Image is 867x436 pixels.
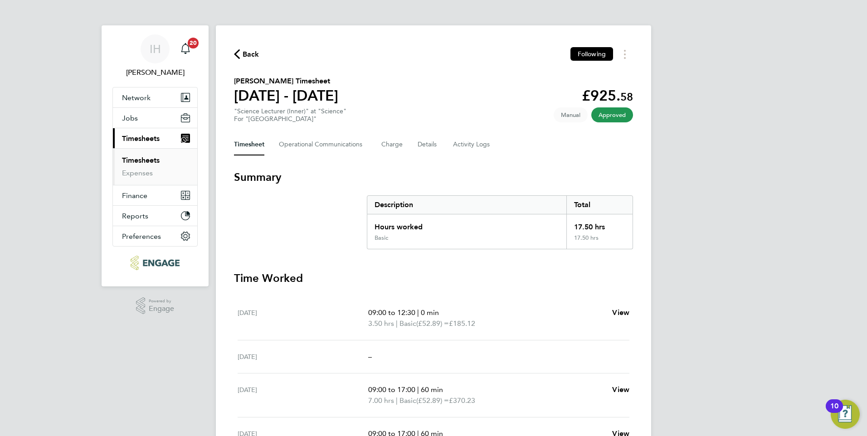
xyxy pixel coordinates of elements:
[122,212,148,220] span: Reports
[149,305,174,313] span: Engage
[368,308,415,317] span: 09:00 to 12:30
[368,319,394,328] span: 3.50 hrs
[122,232,161,241] span: Preferences
[279,134,367,155] button: Operational Communications
[102,25,209,286] nav: Main navigation
[554,107,588,122] span: This timesheet was manually created.
[417,308,419,317] span: |
[234,48,259,60] button: Back
[617,47,633,61] button: Timesheets Menu
[112,256,198,270] a: Go to home page
[234,134,264,155] button: Timesheet
[122,156,160,165] a: Timesheets
[396,396,398,405] span: |
[367,196,566,214] div: Description
[578,50,606,58] span: Following
[396,319,398,328] span: |
[566,234,633,249] div: 17.50 hrs
[368,396,394,405] span: 7.00 hrs
[122,191,147,200] span: Finance
[620,90,633,103] span: 58
[234,170,633,184] h3: Summary
[421,308,439,317] span: 0 min
[113,226,197,246] button: Preferences
[234,76,338,87] h2: [PERSON_NAME] Timesheet
[113,185,197,205] button: Finance
[566,196,633,214] div: Total
[417,385,419,394] span: |
[113,87,197,107] button: Network
[113,148,197,185] div: Timesheets
[449,319,475,328] span: £185.12
[122,169,153,177] a: Expenses
[449,396,475,405] span: £370.23
[234,271,633,286] h3: Time Worked
[421,385,443,394] span: 60 min
[830,406,838,418] div: 10
[113,128,197,148] button: Timesheets
[131,256,179,270] img: ncclondon-logo-retina.png
[416,396,449,405] span: (£52.89) =
[612,307,629,318] a: View
[566,214,633,234] div: 17.50 hrs
[234,107,346,123] div: "Science Lecturer (Inner)" at "Science"
[453,134,491,155] button: Activity Logs
[375,234,388,242] div: Basic
[136,297,175,315] a: Powered byEngage
[113,206,197,226] button: Reports
[368,385,415,394] span: 09:00 to 17:00
[367,195,633,249] div: Summary
[399,318,416,329] span: Basic
[570,47,613,61] button: Following
[582,87,633,104] app-decimal: £925.
[113,108,197,128] button: Jobs
[122,134,160,143] span: Timesheets
[418,134,438,155] button: Details
[591,107,633,122] span: This timesheet has been approved.
[122,114,138,122] span: Jobs
[612,308,629,317] span: View
[416,319,449,328] span: (£52.89) =
[234,115,346,123] div: For "[GEOGRAPHIC_DATA]"
[112,67,198,78] span: Iqbal Hussain
[368,352,372,361] span: –
[238,384,368,406] div: [DATE]
[122,93,151,102] span: Network
[234,87,338,105] h1: [DATE] - [DATE]
[243,49,259,60] span: Back
[238,351,368,362] div: [DATE]
[149,297,174,305] span: Powered by
[612,385,629,394] span: View
[381,134,403,155] button: Charge
[367,214,566,234] div: Hours worked
[238,307,368,329] div: [DATE]
[612,384,629,395] a: View
[176,34,195,63] a: 20
[188,38,199,48] span: 20
[399,395,416,406] span: Basic
[150,43,161,55] span: IH
[831,400,860,429] button: Open Resource Center, 10 new notifications
[112,34,198,78] a: IH[PERSON_NAME]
